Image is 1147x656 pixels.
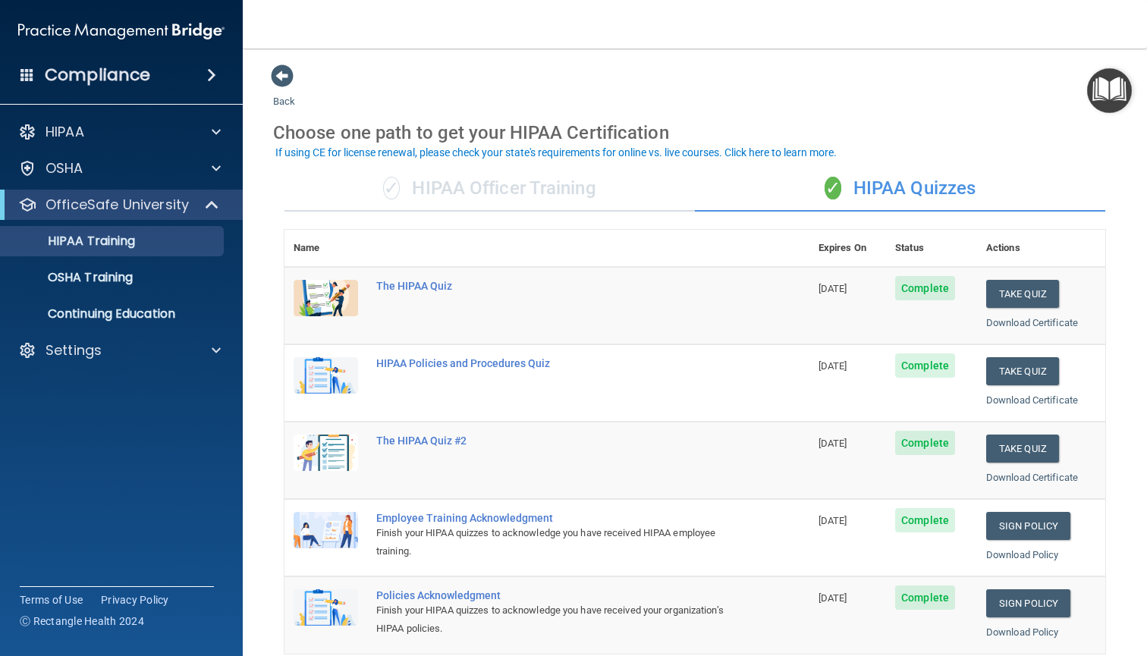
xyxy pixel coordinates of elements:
[46,159,83,177] p: OSHA
[10,234,135,249] p: HIPAA Training
[695,166,1105,212] div: HIPAA Quizzes
[895,508,955,532] span: Complete
[825,177,841,199] span: ✓
[986,317,1078,328] a: Download Certificate
[986,512,1070,540] a: Sign Policy
[986,549,1059,560] a: Download Policy
[809,230,886,267] th: Expires On
[986,472,1078,483] a: Download Certificate
[46,341,102,359] p: Settings
[284,166,695,212] div: HIPAA Officer Training
[376,512,734,524] div: Employee Training Acknowledgment
[383,177,400,199] span: ✓
[895,276,955,300] span: Complete
[886,230,977,267] th: Status
[376,280,734,292] div: The HIPAA Quiz
[46,123,84,141] p: HIPAA
[819,283,847,294] span: [DATE]
[20,592,83,607] a: Terms of Use
[986,626,1059,638] a: Download Policy
[273,145,839,160] button: If using CE for license renewal, please check your state's requirements for online vs. live cours...
[18,16,225,46] img: PMB logo
[18,123,221,141] a: HIPAA
[10,306,217,322] p: Continuing Education
[986,280,1059,308] button: Take Quiz
[18,159,221,177] a: OSHA
[284,230,367,267] th: Name
[986,589,1070,617] a: Sign Policy
[376,601,734,638] div: Finish your HIPAA quizzes to acknowledge you have received your organization’s HIPAA policies.
[986,435,1059,463] button: Take Quiz
[895,431,955,455] span: Complete
[46,196,189,214] p: OfficeSafe University
[977,230,1105,267] th: Actions
[20,614,144,629] span: Ⓒ Rectangle Health 2024
[819,360,847,372] span: [DATE]
[18,341,221,359] a: Settings
[376,357,734,369] div: HIPAA Policies and Procedures Quiz
[45,64,150,86] h4: Compliance
[10,270,133,285] p: OSHA Training
[376,589,734,601] div: Policies Acknowledgment
[18,196,220,214] a: OfficeSafe University
[376,524,734,560] div: Finish your HIPAA quizzes to acknowledge you have received HIPAA employee training.
[819,438,847,449] span: [DATE]
[273,111,1117,155] div: Choose one path to get your HIPAA Certification
[895,353,955,378] span: Complete
[376,435,734,447] div: The HIPAA Quiz #2
[986,394,1078,406] a: Download Certificate
[275,147,837,158] div: If using CE for license renewal, please check your state's requirements for online vs. live cours...
[101,592,169,607] a: Privacy Policy
[986,357,1059,385] button: Take Quiz
[1087,68,1132,113] button: Open Resource Center
[273,77,295,107] a: Back
[819,592,847,604] span: [DATE]
[819,515,847,526] span: [DATE]
[895,585,955,610] span: Complete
